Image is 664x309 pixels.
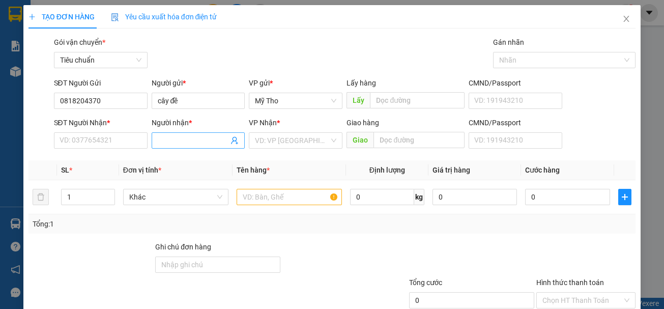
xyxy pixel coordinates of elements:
span: kg [414,189,424,205]
input: Dọc đường [373,132,465,148]
span: TẠO ĐƠN HÀNG [28,13,95,21]
div: SĐT Người Gửi [54,77,148,89]
input: Dọc đường [370,92,465,108]
div: VP gửi [249,77,342,89]
label: Gán nhãn [493,38,524,46]
span: SL [61,166,69,174]
label: Ghi chú đơn hàng [155,243,211,251]
span: Tiêu chuẩn [60,52,141,68]
img: icon [111,13,119,21]
div: Người nhận [152,117,245,128]
span: Yêu cầu xuất hóa đơn điện tử [111,13,217,21]
span: Đơn vị tính [123,166,161,174]
span: Mỹ Tho [255,93,336,108]
span: plus [619,193,631,201]
div: CMND/Passport [469,77,562,89]
span: plus [28,13,36,20]
span: Gói vận chuyển [54,38,105,46]
button: plus [618,189,631,205]
span: Lấy hàng [347,79,376,87]
span: Khác [129,189,222,205]
span: Giao [347,132,373,148]
span: user-add [230,136,239,145]
div: CMND/Passport [469,117,562,128]
button: delete [33,189,49,205]
span: Cước hàng [525,166,560,174]
span: Tổng cước [409,278,442,287]
button: Close [612,5,641,34]
div: SĐT Người Nhận [54,117,148,128]
div: Người gửi [152,77,245,89]
input: 0 [432,189,517,205]
span: Giá trị hàng [432,166,470,174]
span: Lấy [347,92,370,108]
span: VP Nhận [249,119,277,127]
span: Tên hàng [237,166,270,174]
span: close [622,15,630,23]
label: Hình thức thanh toán [536,278,604,287]
span: Định lượng [369,166,405,174]
input: VD: Bàn, Ghế [237,189,342,205]
span: Giao hàng [347,119,379,127]
div: Tổng: 1 [33,218,257,230]
input: Ghi chú đơn hàng [155,257,280,273]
